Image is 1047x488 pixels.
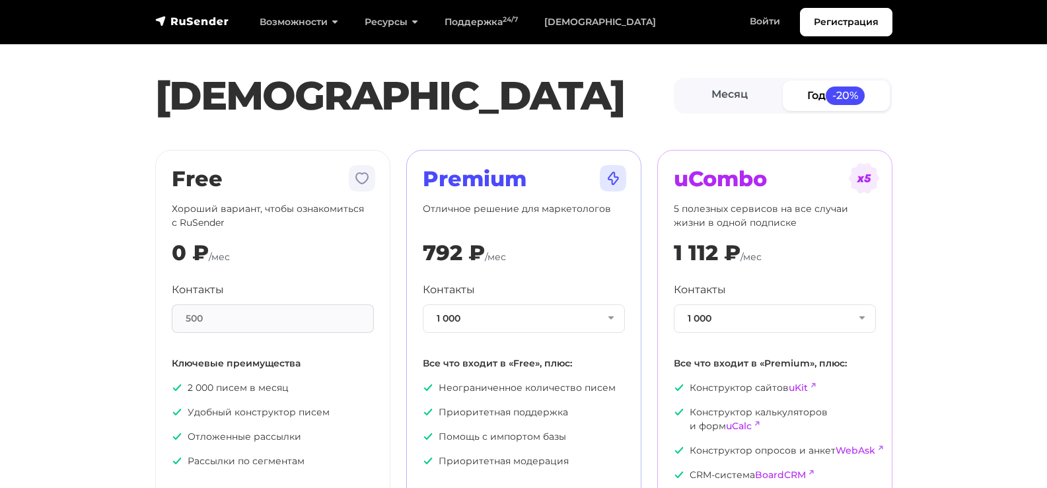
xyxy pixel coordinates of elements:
sup: 24/7 [503,15,518,24]
p: Рассылки по сегментам [172,454,374,468]
img: icon-ok.svg [674,445,684,456]
p: Приоритетная поддержка [423,405,625,419]
img: icon-ok.svg [172,382,182,393]
div: 1 112 ₽ [674,240,740,265]
img: icon-ok.svg [423,431,433,442]
span: /мес [740,251,762,263]
img: icon-ok.svg [423,456,433,466]
img: tarif-premium.svg [597,162,629,194]
img: tarif-free.svg [346,162,378,194]
div: 792 ₽ [423,240,485,265]
a: Войти [737,8,793,35]
p: Все что входит в «Free», плюс: [423,357,625,370]
label: Контакты [172,282,224,298]
a: BoardCRM [755,469,806,481]
h1: [DEMOGRAPHIC_DATA] [155,72,674,120]
p: Конструктор опросов и анкет [674,444,876,458]
a: [DEMOGRAPHIC_DATA] [531,9,669,36]
span: /мес [485,251,506,263]
p: Все что входит в «Premium», плюс: [674,357,876,370]
p: Отложенные рассылки [172,430,374,444]
img: icon-ok.svg [674,382,684,393]
p: Хороший вариант, чтобы ознакомиться с RuSender [172,202,374,230]
a: Возможности [246,9,351,36]
a: Год [783,81,890,110]
h2: uCombo [674,166,876,192]
span: -20% [826,87,865,104]
a: Ресурсы [351,9,431,36]
a: uCalc [726,420,752,432]
div: 0 ₽ [172,240,209,265]
p: 2 000 писем в месяц [172,381,374,395]
span: /мес [209,251,230,263]
p: 5 полезных сервисов на все случаи жизни в одной подписке [674,202,876,230]
p: CRM-система [674,468,876,482]
img: icon-ok.svg [423,407,433,417]
img: icon-ok.svg [674,470,684,480]
a: Поддержка24/7 [431,9,531,36]
label: Контакты [423,282,475,298]
p: Приоритетная модерация [423,454,625,468]
h2: Free [172,166,374,192]
img: icon-ok.svg [674,407,684,417]
img: icon-ok.svg [172,407,182,417]
a: Месяц [676,81,783,110]
img: icon-ok.svg [172,456,182,466]
p: Конструктор калькуляторов и форм [674,405,876,433]
p: Неограниченное количество писем [423,381,625,395]
p: Помощь с импортом базы [423,430,625,444]
a: uKit [789,382,808,394]
label: Контакты [674,282,726,298]
h2: Premium [423,166,625,192]
a: WebAsk [836,444,875,456]
button: 1 000 [674,304,876,333]
p: Ключевые преимущества [172,357,374,370]
img: icon-ok.svg [423,382,433,393]
p: Отличное решение для маркетологов [423,202,625,230]
a: Регистрация [800,8,892,36]
p: Конструктор сайтов [674,381,876,395]
img: RuSender [155,15,229,28]
img: tarif-ucombo.svg [848,162,880,194]
button: 1 000 [423,304,625,333]
img: icon-ok.svg [172,431,182,442]
p: Удобный конструктор писем [172,405,374,419]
